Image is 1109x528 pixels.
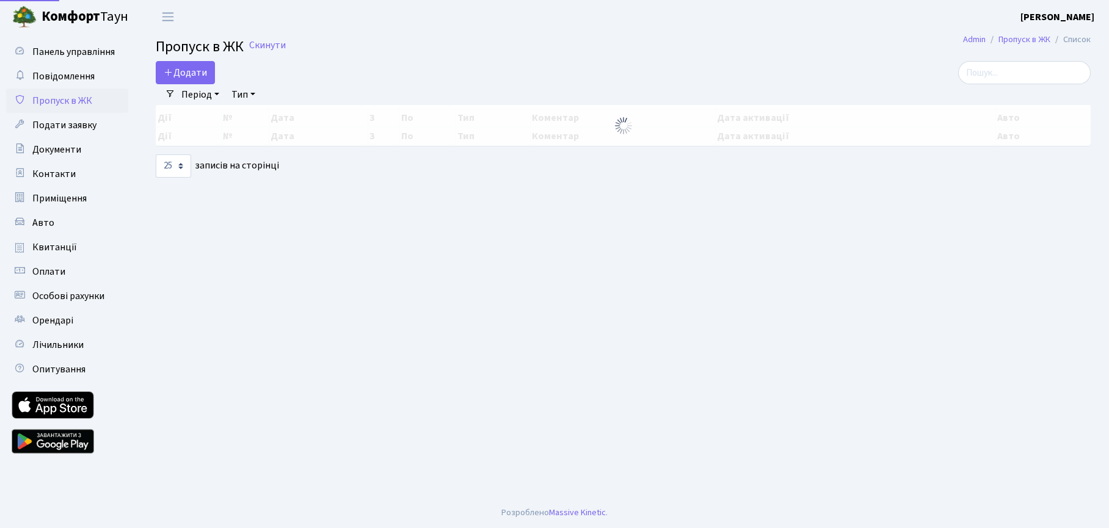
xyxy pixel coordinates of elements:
a: Пропуск в ЖК [998,33,1050,46]
a: Приміщення [6,186,128,211]
label: записів на сторінці [156,154,279,178]
img: logo.png [12,5,37,29]
a: Документи [6,137,128,162]
span: Орендарі [32,314,73,327]
span: Контакти [32,167,76,181]
a: Тип [227,84,260,105]
span: Приміщення [32,192,87,205]
span: Документи [32,143,81,156]
a: Оплати [6,259,128,284]
b: Комфорт [42,7,100,26]
a: Admin [963,33,986,46]
a: Квитанції [6,235,128,259]
a: Подати заявку [6,113,128,137]
span: Подати заявку [32,118,96,132]
img: Обробка... [614,116,633,136]
span: Таун [42,7,128,27]
span: Лічильники [32,338,84,352]
span: Панель управління [32,45,115,59]
a: Авто [6,211,128,235]
a: Скинути [249,40,286,51]
a: Пропуск в ЖК [6,89,128,113]
span: Пропуск в ЖК [32,94,92,107]
input: Пошук... [958,61,1091,84]
span: Повідомлення [32,70,95,83]
a: Лічильники [6,333,128,357]
span: Квитанції [32,240,77,254]
a: Період [176,84,224,105]
span: Опитування [32,363,85,376]
span: Пропуск в ЖК [156,36,244,57]
a: Орендарі [6,308,128,333]
a: Додати [156,61,215,84]
a: Особові рахунки [6,284,128,308]
a: Опитування [6,357,128,382]
a: Контакти [6,162,128,186]
a: [PERSON_NAME] [1020,10,1094,24]
div: Розроблено . [501,506,608,519]
span: Авто [32,216,54,230]
span: Додати [164,66,207,79]
nav: breadcrumb [945,27,1109,52]
span: Особові рахунки [32,289,104,303]
a: Massive Kinetic [549,506,606,519]
li: Список [1050,33,1091,46]
a: Панель управління [6,40,128,64]
span: Оплати [32,265,65,278]
button: Переключити навігацію [153,7,183,27]
select: записів на сторінці [156,154,191,178]
a: Повідомлення [6,64,128,89]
